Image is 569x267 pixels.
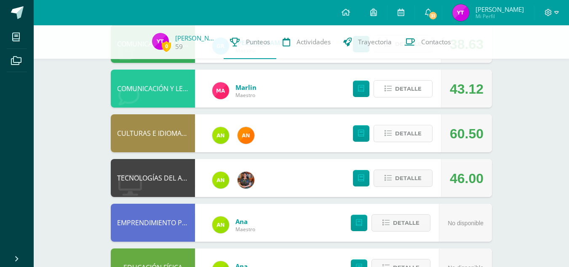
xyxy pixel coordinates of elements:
a: Ana [235,217,255,226]
button: Detalle [374,125,433,142]
div: COMUNICACIÓN Y LENGUAJE, IDIOMA EXTRANJERO [111,70,195,108]
img: 122d7b7bf6a5205df466ed2966025dea.png [212,172,229,189]
span: Actividades [297,38,331,46]
div: EMPRENDIMIENTO PARA LA PRODUCTIVIDAD [111,204,195,242]
span: Punteos [246,38,270,46]
div: 46.00 [450,159,484,197]
span: Detalle [395,81,422,97]
a: Trayectoria [337,25,398,59]
img: 122d7b7bf6a5205df466ed2966025dea.png [212,127,229,144]
button: Detalle [371,214,430,232]
span: No disponible [448,220,484,227]
div: 60.50 [450,115,484,153]
span: Detalle [395,170,422,186]
a: [PERSON_NAME] [175,34,217,42]
img: 60a759e8b02ec95d430434cf0c0a55c7.png [238,172,254,189]
a: Contactos [398,25,457,59]
img: 10accbfaab406f7e1045c4896552eae8.png [152,33,169,50]
div: TECNOLOGÍAS DEL APRENDIZAJE Y LA COMUNICACIÓN [111,159,195,197]
img: fc6731ddebfef4a76f049f6e852e62c4.png [238,127,254,144]
button: Detalle [374,80,433,97]
button: Detalle [374,170,433,187]
a: Marlin [235,83,256,92]
a: Actividades [276,25,337,59]
span: Maestro [235,226,255,233]
img: 10accbfaab406f7e1045c4896552eae8.png [452,4,469,21]
span: Maestro [235,92,256,99]
div: 43.12 [450,70,484,108]
a: 59 [175,42,183,51]
span: Mi Perfil [476,13,524,20]
span: Trayectoria [358,38,392,46]
a: Punteos [224,25,276,59]
div: CULTURAS E IDIOMAS MAYAS, GARÍFUNA O XINCA [111,114,195,152]
span: 0 [162,41,171,51]
span: Detalle [393,215,419,231]
img: 122d7b7bf6a5205df466ed2966025dea.png [212,216,229,233]
span: 31 [428,11,438,20]
span: Detalle [395,126,422,141]
span: Contactos [421,38,451,46]
span: [PERSON_NAME] [476,5,524,13]
img: ca51be06ee6568e83a4be8f0f0221dfb.png [212,82,229,99]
